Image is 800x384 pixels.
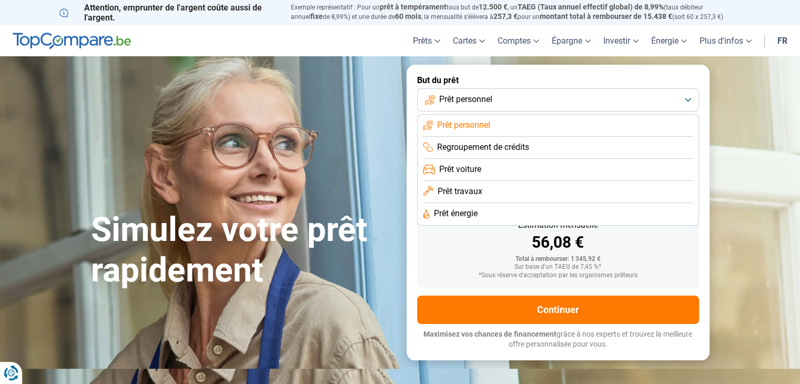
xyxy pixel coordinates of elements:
span: 60 mois [395,12,421,21]
span: Prêt voiture [439,164,481,175]
p: Exemple représentatif : Pour un tous but de , un (taux débiteur annuel de 8,99%) et une durée de ... [291,3,741,22]
label: But du prêt [417,75,699,85]
a: Épargne [545,25,597,56]
span: prêt à tempérament [380,3,447,11]
span: Regroupement de crédits [437,142,529,153]
span: Prêt travaux [438,186,482,197]
span: montant total à rembourser de 15.438 € [540,12,672,21]
a: Investir [597,25,645,56]
h1: Simulez votre prêt rapidement [91,210,394,291]
a: Plus d'infos [693,25,758,56]
a: Comptes [491,25,545,56]
img: TopCompare [13,33,131,49]
a: fr [771,25,794,56]
a: Cartes [447,25,491,56]
button: Continuer [417,296,699,324]
span: 12.500 € [479,3,508,11]
span: fixe [310,12,323,21]
div: Sur base d'un TAEG de 7,45 %* [426,264,691,271]
span: 257,3 € [493,12,518,21]
div: Estimation mensuelle [426,221,691,229]
p: Attention, emprunter de l'argent coûte aussi de l'argent. [59,3,278,23]
div: *Sous réserve d'acceptation par les organismes prêteurs [426,272,691,279]
button: Prêt personnel [417,88,699,112]
span: TAEG (Taux annuel effectif global) de 8,99% [518,3,664,11]
span: Maximisez vos chances de financement [423,330,556,338]
span: Prêt personnel [439,94,492,105]
p: grâce à nos experts et trouvez la meilleure offre personnalisée pour vous. [417,329,699,350]
a: Énergie [645,25,693,56]
div: 56,08 € [426,235,691,250]
span: Prêt personnel [437,119,490,131]
span: Prêt énergie [434,208,478,219]
div: Total à rembourser: 1 345,92 € [426,256,691,263]
a: Prêts [407,25,447,56]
